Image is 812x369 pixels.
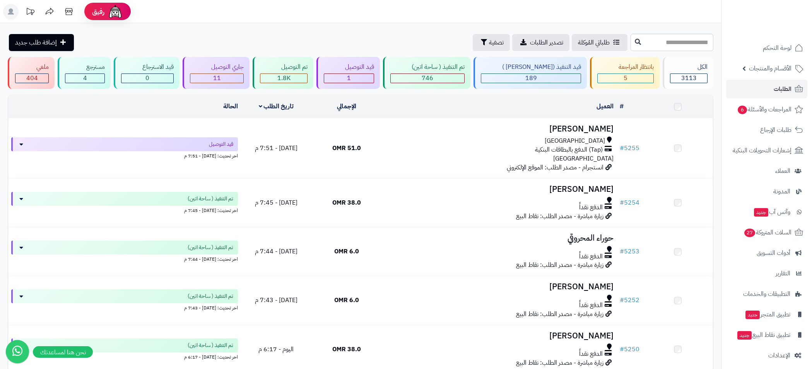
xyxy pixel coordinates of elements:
a: تاريخ الطلب [259,102,294,111]
span: الدفع نقداً [579,350,603,359]
a: الطلبات [726,80,807,98]
h3: [PERSON_NAME] [385,185,614,194]
span: جديد [754,208,768,217]
a: ملغي 404 [6,57,56,89]
span: تطبيق المتجر [745,309,790,320]
span: الدفع نقداً [579,252,603,261]
div: بانتظار المراجعة [597,63,654,72]
span: الطلبات [774,84,791,94]
span: طلبات الإرجاع [760,125,791,135]
span: [GEOGRAPHIC_DATA] [545,137,605,145]
a: الإجمالي [337,102,356,111]
a: الحالة [223,102,238,111]
a: لوحة التحكم [726,39,807,57]
span: 6.0 OMR [334,247,359,256]
a: #5252 [620,296,639,305]
span: المدونة [773,186,790,197]
span: # [620,198,624,207]
a: #5254 [620,198,639,207]
span: 6.0 OMR [334,296,359,305]
div: ملغي [15,63,49,72]
a: السلات المتروكة27 [726,223,807,242]
span: انستجرام - مصدر الطلب: الموقع الإلكتروني [507,163,603,172]
div: الكل [670,63,708,72]
h3: [PERSON_NAME] [385,282,614,291]
span: زيارة مباشرة - مصدر الطلب: نقاط البيع [516,309,603,319]
a: بانتظار المراجعة 5 [588,57,661,89]
span: # [620,247,624,256]
span: 38.0 OMR [332,198,361,207]
div: اخر تحديث: [DATE] - 7:44 م [11,255,238,263]
a: قيد التوصيل 1 [315,57,381,89]
div: 11 [190,74,243,83]
a: تم التوصيل 1.8K [251,57,315,89]
a: طلبات الإرجاع [726,121,807,139]
span: زيارة مباشرة - مصدر الطلب: نقاط البيع [516,358,603,367]
div: قيد التوصيل [324,63,374,72]
span: تطبيق نقاط البيع [737,330,790,340]
span: 3113 [681,73,697,83]
span: تم التنفيذ ( ساحة اتين) [188,244,233,251]
span: التطبيقات والخدمات [743,289,790,299]
a: تم التنفيذ ( ساحة اتين) 746 [381,57,472,89]
a: مسترجع 4 [56,57,112,89]
div: 189 [481,74,581,83]
div: 0 [121,74,173,83]
div: اخر تحديث: [DATE] - 6:17 م [11,352,238,360]
h3: حوراء المحروقي [385,234,614,243]
span: العملاء [775,166,790,176]
span: تصفية [489,38,504,47]
a: قيد التنفيذ ([PERSON_NAME] ) 189 [472,57,588,89]
div: قيد الاسترجاع [121,63,174,72]
a: تطبيق المتجرجديد [726,305,807,324]
span: أدوات التسويق [757,248,790,258]
span: إشعارات التحويلات البنكية [733,145,791,156]
span: اليوم - 6:17 م [258,345,294,354]
div: تم التوصيل [260,63,308,72]
span: السلات المتروكة [744,227,791,238]
a: #5250 [620,345,639,354]
span: # [620,345,624,354]
div: 746 [391,74,464,83]
span: 189 [525,73,537,83]
div: 1753 [260,74,307,83]
span: تم التنفيذ ( ساحة اتين) [188,195,233,203]
span: الدفع نقداً [579,301,603,310]
a: تحديثات المنصة [21,4,40,21]
span: الإعدادات [768,350,790,361]
a: العميل [597,102,614,111]
h3: [PERSON_NAME] [385,125,614,133]
a: إشعارات التحويلات البنكية [726,141,807,160]
button: تصفية [473,34,510,51]
span: زيارة مباشرة - مصدر الطلب: نقاط البيع [516,260,603,270]
span: 38.0 OMR [332,345,361,354]
span: لوحة التحكم [763,43,791,53]
a: المدونة [726,182,807,201]
div: 1 [324,74,374,83]
span: زيارة مباشرة - مصدر الطلب: نقاط البيع [516,212,603,221]
a: #5253 [620,247,639,256]
span: تصدير الطلبات [530,38,563,47]
div: تم التنفيذ ( ساحة اتين) [390,63,465,72]
a: تصدير الطلبات [512,34,569,51]
div: اخر تحديث: [DATE] - 7:43 م [11,303,238,311]
span: 746 [422,73,433,83]
span: التقارير [776,268,790,279]
span: 51.0 OMR [332,143,361,153]
span: 11 [213,73,221,83]
div: 404 [15,74,48,83]
a: #5255 [620,143,639,153]
div: جاري التوصيل [190,63,244,72]
span: المراجعات والأسئلة [737,104,791,115]
span: # [620,296,624,305]
a: وآتس آبجديد [726,203,807,221]
div: 5 [598,74,653,83]
span: 6 [738,106,747,114]
span: تم التنفيذ ( ساحة اتين) [188,292,233,300]
span: 1.8K [277,73,291,83]
span: جديد [737,331,752,340]
span: 5 [624,73,627,83]
a: إضافة طلب جديد [9,34,74,51]
a: أدوات التسويق [726,244,807,262]
a: جاري التوصيل 11 [181,57,251,89]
